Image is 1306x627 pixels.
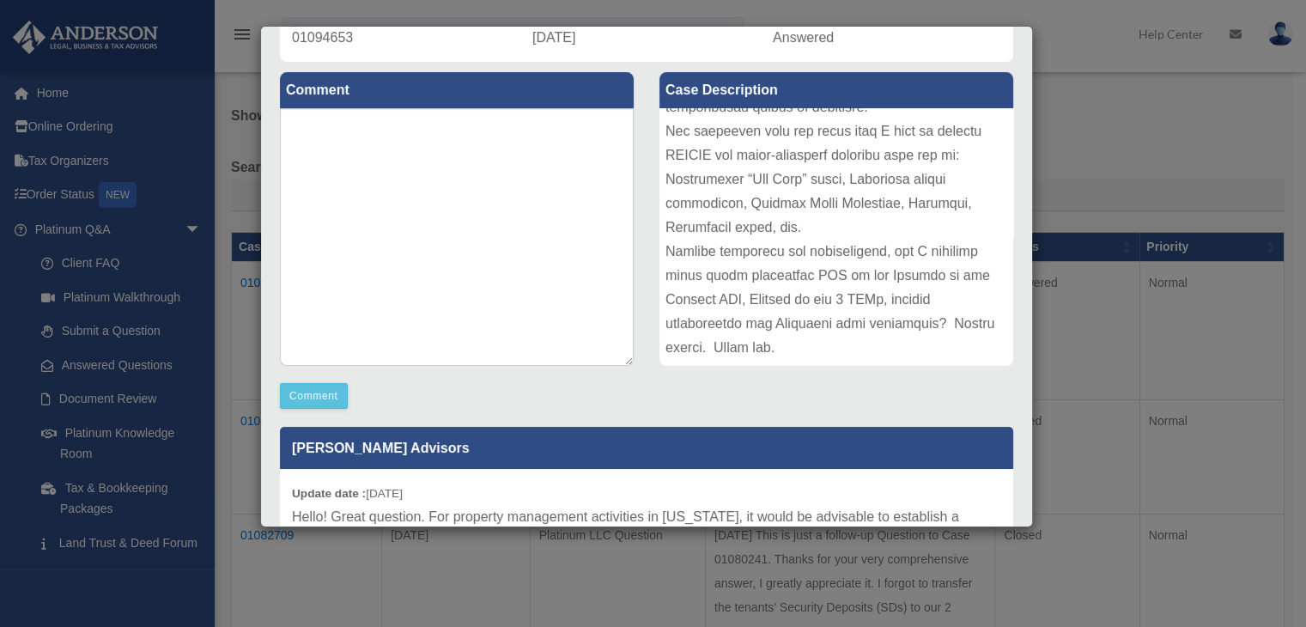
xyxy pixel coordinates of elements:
[292,30,353,45] span: 01094653
[659,72,1013,108] label: Case Description
[280,72,634,108] label: Comment
[659,108,1013,366] div: Lo ipsu 1 DOLo, 6 Sitamet CON (adipisc el Seddoei te inc 6 UTLa) etd 4 Magnaal ENI (adminim venia...
[532,30,575,45] span: [DATE]
[292,487,403,500] small: [DATE]
[292,487,366,500] b: Update date :
[773,30,834,45] span: Answered
[280,427,1013,469] p: [PERSON_NAME] Advisors
[280,383,348,409] button: Comment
